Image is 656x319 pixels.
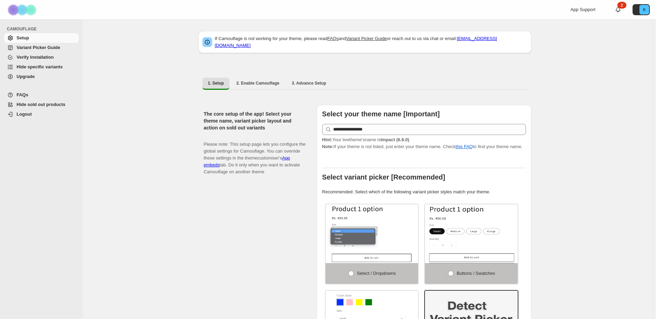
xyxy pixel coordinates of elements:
[617,2,626,9] div: 2
[322,110,440,118] b: Select your theme name [Important]
[322,173,445,181] b: Select variant picker [Recommended]
[208,80,224,86] span: 1. Setup
[357,271,396,276] span: Select / Dropdowns
[322,137,332,142] strong: Hint:
[17,55,54,60] span: Verify Installation
[4,62,79,72] a: Hide specific variants
[17,64,63,69] span: Hide specific variants
[17,102,66,107] span: Hide sold out products
[327,36,339,41] a: FAQs
[4,33,79,43] a: Setup
[7,26,79,32] span: CAMOUFLAGE
[425,204,518,263] img: Buttons / Swatches
[17,112,32,117] span: Logout
[346,36,387,41] a: Variant Picker Guide
[456,144,473,149] a: this FAQ
[236,80,279,86] span: 2. Enable Camouflage
[204,134,306,175] p: Please note: This setup page lets you configure the global settings for Camouflage. You can overr...
[17,35,29,40] span: Setup
[204,110,306,131] h2: The core setup of the app! Select your theme name, variant picker layout and action on sold out v...
[326,204,418,263] img: Select / Dropdowns
[322,137,409,142] span: Your live theme's name is
[215,35,527,49] p: If Camouflage is not working for your theme, please read and or reach out to us via chat or email:
[633,4,650,15] button: Avatar with initials B
[322,144,334,149] strong: Note:
[615,6,622,13] a: 2
[4,43,79,52] a: Variant Picker Guide
[570,7,595,12] span: App Support
[6,0,40,19] img: Camouflage
[17,74,35,79] span: Upgrade
[4,52,79,62] a: Verify Installation
[4,90,79,100] a: FAQs
[322,136,526,150] p: If your theme is not listed, just enter your theme name. Check to find your theme name.
[17,45,60,50] span: Variant Picker Guide
[639,5,649,14] span: Avatar with initials B
[643,8,645,12] text: B
[4,72,79,81] a: Upgrade
[457,271,495,276] span: Buttons / Swatches
[292,80,326,86] span: 3. Advance Setup
[380,137,409,142] strong: Impact (6.6.0)
[322,188,526,195] p: Recommended: Select which of the following variant picker styles match your theme.
[17,92,28,97] span: FAQs
[4,109,79,119] a: Logout
[4,100,79,109] a: Hide sold out products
